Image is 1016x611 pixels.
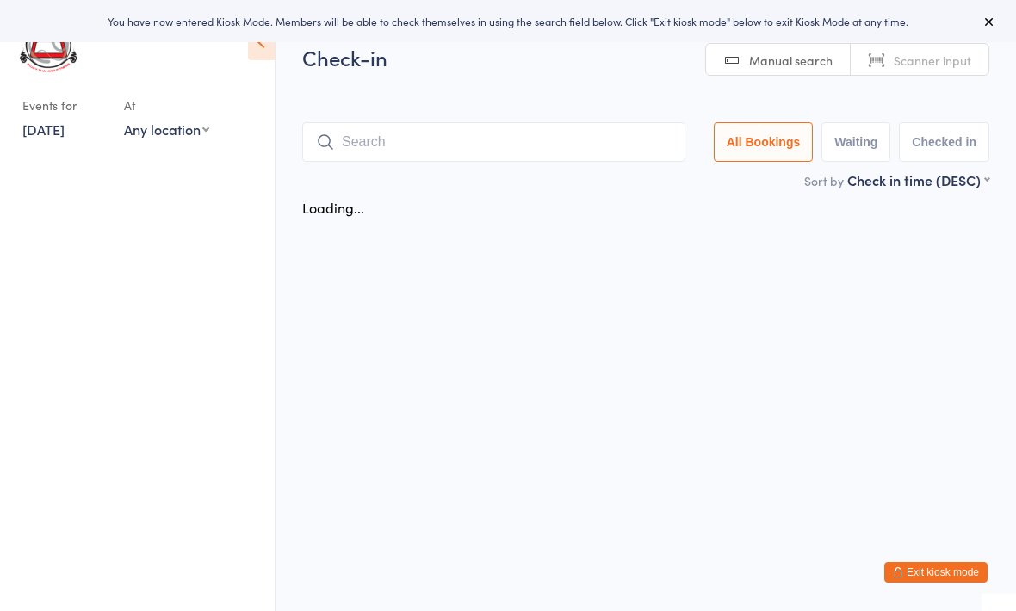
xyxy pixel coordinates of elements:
[899,122,989,162] button: Checked in
[124,91,209,120] div: At
[28,14,988,28] div: You have now entered Kiosk Mode. Members will be able to check themselves in using the search fie...
[22,120,65,139] a: [DATE]
[714,122,814,162] button: All Bookings
[302,198,364,217] div: Loading...
[17,13,82,74] img: Art of Eight
[847,170,989,189] div: Check in time (DESC)
[804,172,844,189] label: Sort by
[124,120,209,139] div: Any location
[302,122,685,162] input: Search
[749,52,833,69] span: Manual search
[894,52,971,69] span: Scanner input
[884,562,988,583] button: Exit kiosk mode
[302,43,989,71] h2: Check-in
[821,122,890,162] button: Waiting
[22,91,107,120] div: Events for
